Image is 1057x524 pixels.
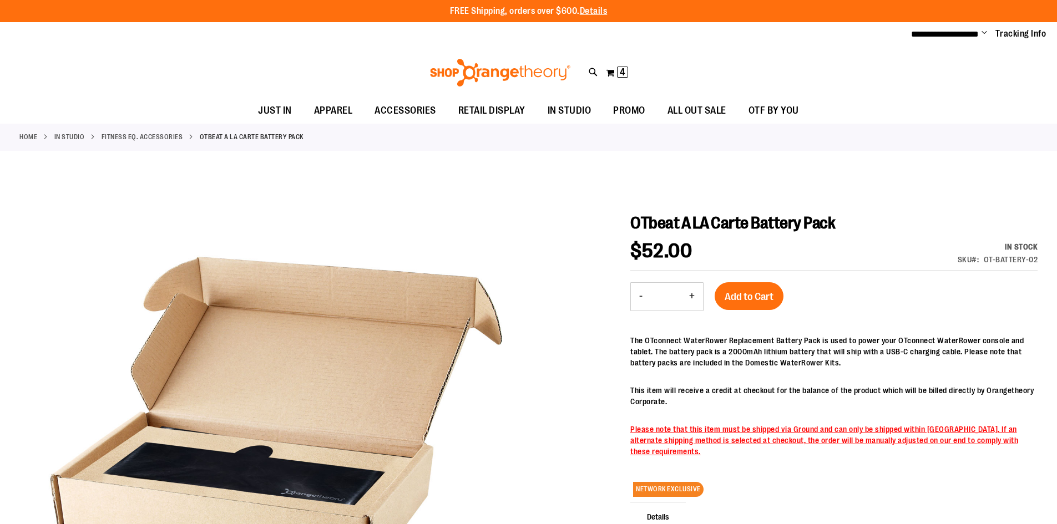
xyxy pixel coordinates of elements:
[630,385,1038,407] p: This item will receive a credit at checkout for the balance of the product which will be billed d...
[200,132,304,142] strong: OTbeat A LA Carte Battery Pack
[715,282,783,310] button: Add to Cart
[630,240,692,262] span: $52.00
[102,132,183,142] a: Fitness Eq. Accessories
[548,98,591,123] span: IN STUDIO
[458,98,525,123] span: RETAIL DISPLAY
[580,6,608,16] a: Details
[450,5,608,18] p: FREE Shipping, orders over $600.
[725,291,773,303] span: Add to Cart
[984,254,1038,265] div: OT-BATTERY-02
[428,59,572,87] img: Shop Orangetheory
[630,213,835,232] span: OTbeat A LA Carte Battery Pack
[375,98,436,123] span: ACCESSORIES
[1005,242,1038,251] span: In stock
[19,132,37,142] a: Home
[630,425,1018,456] span: Please note that this item must be shipped via Ground and can only be shipped within [GEOGRAPHIC_...
[651,283,681,310] input: Product quantity
[258,98,292,123] span: JUST IN
[630,335,1038,368] p: The OTconnect WaterRower Replacement Battery Pack is used to power your OTconnect WaterRower cons...
[667,98,726,123] span: ALL OUT SALE
[681,283,703,311] button: Increase product quantity
[620,67,625,78] span: 4
[982,28,987,39] button: Account menu
[958,241,1038,252] div: Availability
[613,98,645,123] span: PROMO
[958,255,979,264] strong: SKU
[749,98,799,123] span: OTF BY YOU
[54,132,85,142] a: IN STUDIO
[314,98,353,123] span: APPAREL
[631,283,651,311] button: Decrease product quantity
[633,482,704,497] span: NETWORK EXCLUSIVE
[995,28,1046,40] a: Tracking Info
